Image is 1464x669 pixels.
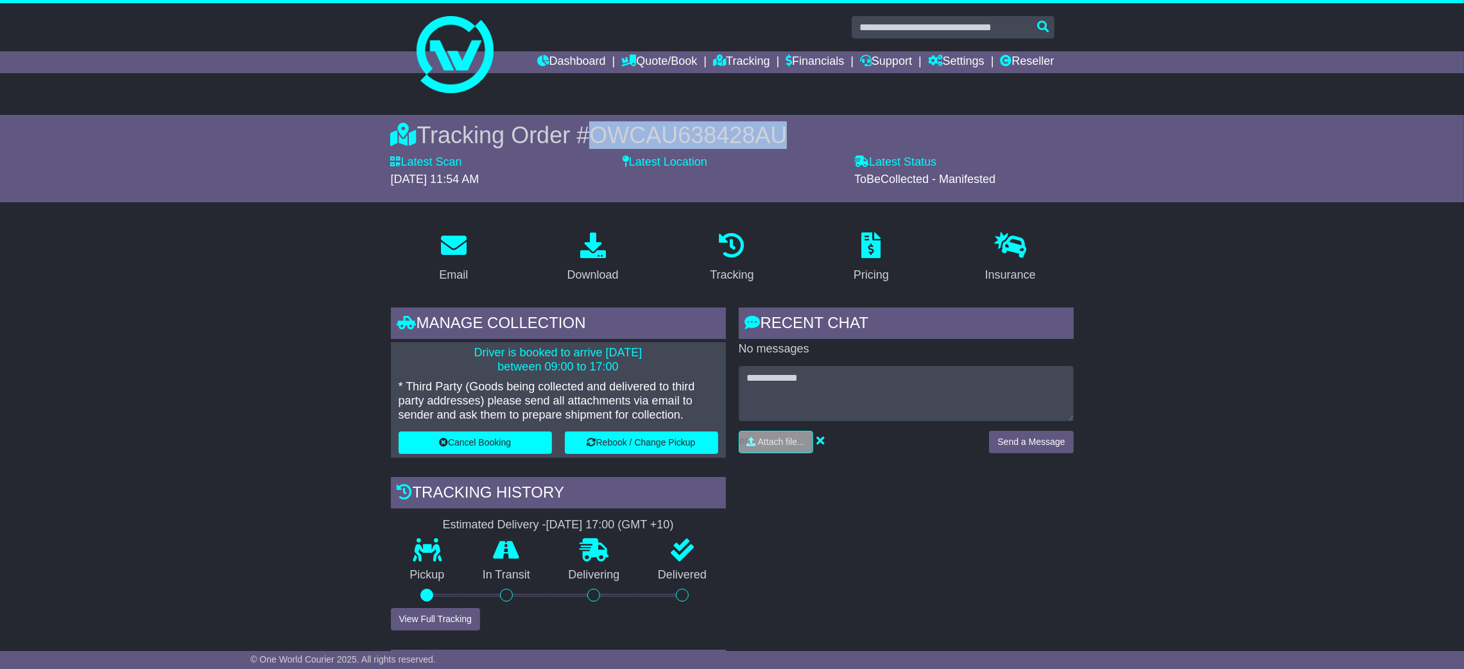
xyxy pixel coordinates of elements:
[399,346,718,374] p: Driver is booked to arrive [DATE] between 09:00 to 17:00
[549,568,639,582] p: Delivering
[565,431,718,454] button: Rebook / Change Pickup
[1000,51,1054,73] a: Reseller
[621,51,697,73] a: Quote/Book
[589,122,787,148] span: OWCAU638428AU
[391,568,464,582] p: Pickup
[391,121,1074,149] div: Tracking Order #
[391,155,462,169] label: Latest Scan
[537,51,606,73] a: Dashboard
[391,518,726,532] div: Estimated Delivery -
[710,266,754,284] div: Tracking
[391,173,479,186] span: [DATE] 11:54 AM
[854,173,995,186] span: ToBeCollected - Manifested
[391,608,480,630] button: View Full Tracking
[845,228,897,288] a: Pricing
[559,228,627,288] a: Download
[786,51,844,73] a: Financials
[985,266,1036,284] div: Insurance
[391,477,726,512] div: Tracking history
[399,431,552,454] button: Cancel Booking
[854,155,936,169] label: Latest Status
[977,228,1044,288] a: Insurance
[739,308,1074,342] div: RECENT CHAT
[739,342,1074,356] p: No messages
[567,266,619,284] div: Download
[546,518,674,532] div: [DATE] 17:00 (GMT +10)
[713,51,770,73] a: Tracking
[860,51,912,73] a: Support
[623,155,707,169] label: Latest Location
[854,266,889,284] div: Pricing
[250,654,436,665] span: © One World Courier 2025. All rights reserved.
[639,568,726,582] p: Delivered
[989,431,1073,453] button: Send a Message
[399,380,718,422] p: * Third Party (Goods being collected and delivered to third party addresses) please send all atta...
[928,51,985,73] a: Settings
[439,266,468,284] div: Email
[463,568,549,582] p: In Transit
[702,228,762,288] a: Tracking
[431,228,476,288] a: Email
[391,308,726,342] div: Manage collection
